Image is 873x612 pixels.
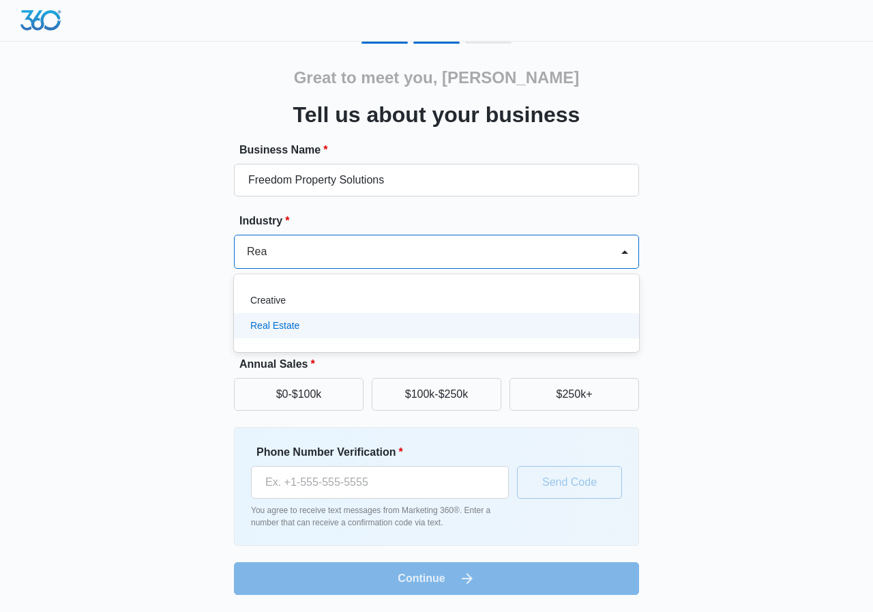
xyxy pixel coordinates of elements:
[372,378,501,411] button: $100k-$250k
[239,356,645,373] label: Annual Sales
[256,444,514,461] label: Phone Number Verification
[250,319,299,333] p: Real Estate
[234,378,364,411] button: $0-$100k
[251,504,509,529] p: You agree to receive text messages from Marketing 360®. Enter a number that can receive a confirm...
[294,65,580,90] h2: Great to meet you, [PERSON_NAME]
[234,164,639,196] input: e.g. Jane's Plumbing
[239,213,645,229] label: Industry
[509,378,639,411] button: $250k+
[239,142,645,158] label: Business Name
[250,293,286,308] p: Creative
[251,466,509,499] input: Ex. +1-555-555-5555
[293,98,580,131] h3: Tell us about your business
